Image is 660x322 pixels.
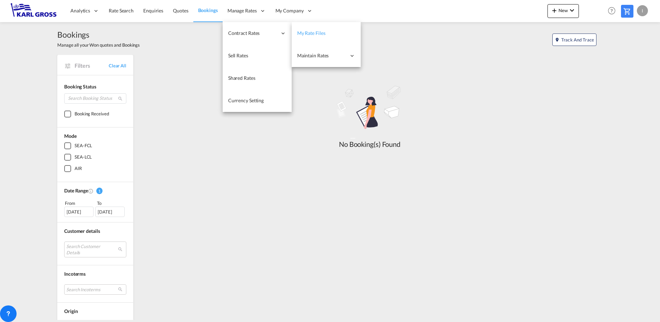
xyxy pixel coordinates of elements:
md-checkbox: SEA-FCL [64,142,126,149]
span: 1 [96,188,103,194]
button: icon-plus 400-fgNewicon-chevron-down [547,4,579,18]
span: Booking Status [64,84,96,89]
div: I [637,5,648,16]
div: Customer details [64,228,126,235]
div: No Booking(s) Found [318,139,421,149]
div: SEA-LCL [75,154,92,161]
div: From [64,200,95,207]
span: Mode [64,133,77,139]
div: SEA-FCL [75,142,92,149]
span: Sell Rates [228,53,248,58]
span: New [550,8,576,13]
div: Booking Received [75,111,109,117]
div: Booking Status [64,83,126,90]
button: icon-map-markerTrack and Trace [552,34,596,46]
a: Shared Rates [223,67,292,89]
div: [DATE] [95,207,125,217]
div: [DATE] [64,207,94,217]
md-icon: icon-map-marker [555,37,560,42]
md-checkbox: AIR [64,165,126,172]
span: Customer details [64,228,100,234]
span: Enquiries [143,8,163,13]
span: Currency Setting [228,97,264,103]
div: Help [606,5,621,17]
span: Manage all your Won quotes and Bookings [57,42,140,48]
span: Bookings [198,7,218,13]
span: My Rate Files [297,30,326,36]
div: AIR [75,165,82,172]
span: Bookings [57,29,140,40]
div: Maintain Rates [292,45,361,67]
span: Help [606,5,618,17]
span: Incoterms [64,271,86,277]
input: Search Booking Status [64,93,126,104]
a: Currency Setting [223,89,292,112]
span: Origin [64,308,78,314]
span: Analytics [70,7,90,14]
div: To [96,200,127,207]
span: Filters [75,62,109,69]
md-icon: icon-chevron-down [568,6,576,15]
span: Shared Rates [228,75,255,81]
span: Maintain Rates [297,52,346,59]
md-icon: assets/icons/custom/empty_shipments.svg [318,82,421,139]
span: Rate Search [109,8,134,13]
span: From To [DATE][DATE] [64,200,126,217]
md-icon: Created On [88,188,94,194]
span: Contract Rates [228,30,277,37]
a: Clear All [109,63,126,69]
span: Manage Rates [227,7,257,14]
span: Date Range [64,188,88,193]
a: Sell Rates [223,45,292,67]
md-icon: icon-magnify [118,96,123,101]
div: Contract Rates [223,22,292,45]
span: Quotes [173,8,188,13]
div: Origin [64,308,126,315]
a: My Rate Files [292,22,361,45]
img: 3269c73066d711f095e541db4db89301.png [10,3,57,19]
md-checkbox: SEA-LCL [64,154,126,161]
span: My Company [275,7,304,14]
md-icon: icon-plus 400-fg [550,6,559,15]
